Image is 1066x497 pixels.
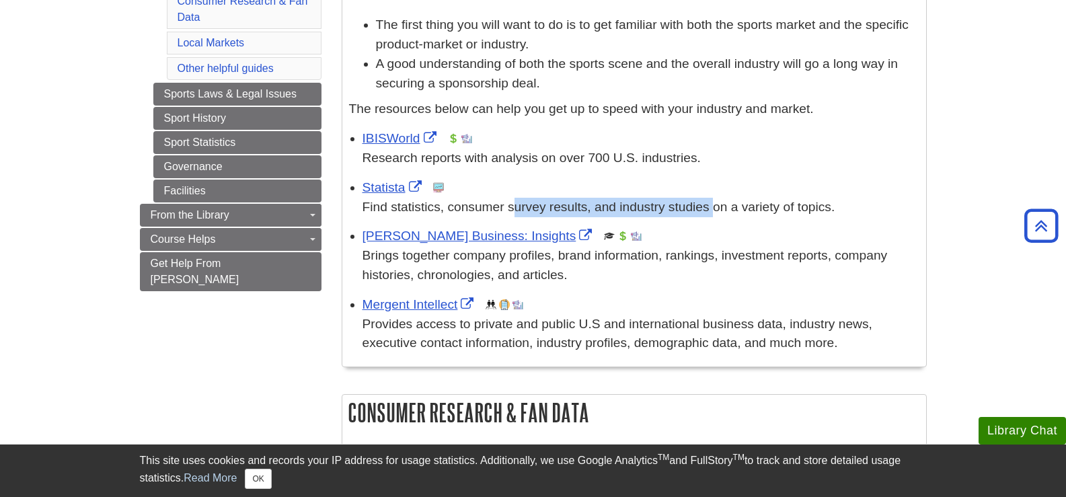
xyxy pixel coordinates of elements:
p: Provides access to private and public U.S and international business data, industry news, executi... [363,315,919,354]
a: Course Helps [140,228,321,251]
h2: Consumer Research & Fan Data [342,395,926,430]
a: Link opens in new window [363,229,596,243]
a: Get Help From [PERSON_NAME] [140,252,321,291]
img: Industry Report [461,133,472,144]
a: Facilities [153,180,321,202]
div: This site uses cookies and records your IP address for usage statistics. Additionally, we use Goo... [140,453,927,489]
img: Financial Report [448,133,459,144]
li: A good understanding of both the sports scene and the overall industry will go a long way in secu... [376,54,919,93]
img: Statistics [433,182,444,193]
span: Get Help From [PERSON_NAME] [151,258,239,285]
p: Brings together company profiles, brand information, rankings, investment reports, company histor... [363,246,919,285]
img: Scholarly or Peer Reviewed [604,231,615,241]
p: The resources below can help you get up to speed with your industry and market. [349,100,919,119]
a: Sports Laws & Legal Issues [153,83,321,106]
a: Link opens in new window [363,297,478,311]
sup: TM [733,453,745,462]
a: Sport Statistics [153,131,321,154]
span: Course Helps [151,233,216,245]
p: Research reports with analysis on over 700 U.S. industries. [363,149,919,168]
a: Sport History [153,107,321,130]
button: Library Chat [979,417,1066,445]
a: Read More [184,472,237,484]
img: Industry Report [631,231,642,241]
a: Local Markets [178,37,245,48]
li: The first thing you will want to do is to get familiar with both the sports market and the specif... [376,15,919,54]
a: Governance [153,155,321,178]
img: Demographics [486,299,496,310]
a: Link opens in new window [363,131,440,145]
button: Close [245,469,271,489]
img: Company Information [499,299,510,310]
img: Industry Report [512,299,523,310]
sup: TM [658,453,669,462]
a: Link opens in new window [363,180,425,194]
a: Other helpful guides [178,63,274,74]
img: Financial Report [617,231,628,241]
p: Find statistics, consumer survey results, and industry studies on a variety of topics. [363,198,919,217]
a: Back to Top [1020,217,1063,235]
a: From the Library [140,204,321,227]
span: From the Library [151,209,229,221]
